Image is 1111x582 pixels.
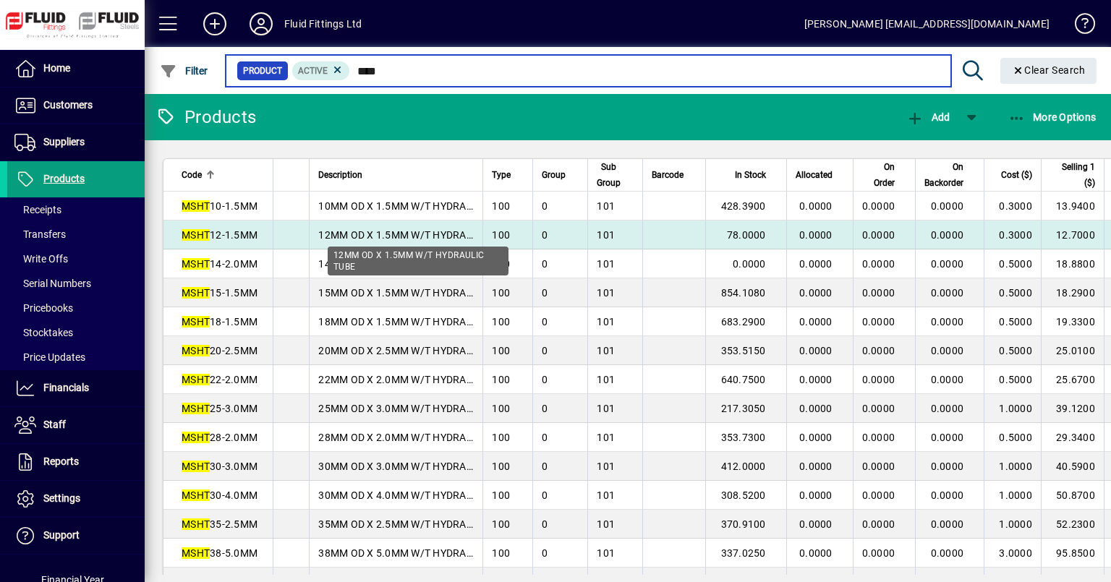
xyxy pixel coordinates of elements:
span: 101 [597,461,615,472]
span: 0.0000 [862,489,895,501]
span: 370.9100 [721,518,766,530]
span: 100 [492,345,510,356]
td: 29.3400 [1041,423,1104,452]
span: 0.0000 [931,258,964,270]
span: On Backorder [924,159,963,191]
em: MSHT [182,200,210,212]
span: 0 [542,258,548,270]
span: 15-1.5MM [182,287,257,299]
span: 30MM OD X 3.0MM W/T HYDRAULIC TUBE [318,461,516,472]
button: Add [903,104,953,130]
span: In Stock [735,167,766,183]
div: [PERSON_NAME] [EMAIL_ADDRESS][DOMAIN_NAME] [804,12,1050,35]
span: Clear Search [1012,64,1086,76]
span: Suppliers [43,136,85,147]
span: 101 [597,489,615,501]
em: MSHT [182,518,210,530]
span: 22-2.0MM [182,374,257,385]
span: 337.0250 [721,547,766,559]
span: 101 [597,345,615,356]
a: Financials [7,370,145,406]
td: 0.5000 [984,365,1041,394]
td: 1.0000 [984,510,1041,539]
a: Staff [7,407,145,443]
span: 30-4.0MM [182,489,257,501]
span: On Order [862,159,895,191]
span: Allocated [796,167,833,183]
span: Write Offs [14,253,68,265]
div: Description [318,167,474,183]
span: Settings [43,492,80,504]
div: Group [542,167,579,183]
span: Cost ($) [1001,167,1032,183]
span: 0 [542,547,548,559]
span: 101 [597,432,615,443]
div: In Stock [715,167,778,183]
span: Receipts [14,204,61,215]
span: Group [542,167,566,183]
td: 40.5900 [1041,452,1104,481]
button: Add [192,11,238,37]
em: MSHT [182,547,210,559]
span: 0.0000 [931,403,964,414]
span: 0.0000 [931,547,964,559]
td: 0.5000 [984,423,1041,452]
span: 308.5200 [721,489,766,501]
div: On Order [862,159,908,191]
a: Knowledge Base [1064,3,1093,50]
a: Support [7,518,145,554]
a: Settings [7,481,145,517]
div: On Backorder [924,159,976,191]
span: Financials [43,382,89,393]
button: More Options [1005,104,1100,130]
span: 30MM OD X 4.0MM W/T HYDRAULIC TUBE [318,489,516,501]
span: 14-2.0MM [182,258,257,270]
span: 0.0000 [862,403,895,414]
span: 101 [597,403,615,414]
span: 217.3050 [721,403,766,414]
td: 0.3000 [984,221,1041,249]
td: 3.0000 [984,539,1041,568]
span: 101 [597,200,615,212]
span: 0.0000 [799,200,833,212]
span: 0.0000 [799,229,833,241]
span: 25MM OD X 3.0MM W/T HYDRAULIC TUBE [318,403,516,414]
a: Pricebooks [7,296,145,320]
em: MSHT [182,258,210,270]
em: MSHT [182,489,210,501]
span: 854.1080 [721,287,766,299]
td: 52.2300 [1041,510,1104,539]
span: 353.7300 [721,432,766,443]
a: Customers [7,87,145,124]
span: 12MM OD X 1.5MM W/T HYDRAULIC TUBE [318,229,516,241]
span: 10MM OD X 1.5MM W/T HYDRAULIC TUBE [318,200,516,212]
span: 20MM OD X 2.5MM W/T HYDRAULIC TUBE [318,345,516,356]
span: 0.0000 [931,489,964,501]
span: 14MM OD X 2.0MM W/T HYDRAULIC TUBE [318,258,516,270]
span: 35-2.5MM [182,518,257,530]
span: 0.0000 [799,287,833,299]
span: 428.3900 [721,200,766,212]
span: 0.0000 [733,258,766,270]
span: Add [906,111,950,123]
span: Active [298,66,328,76]
span: 0.0000 [862,345,895,356]
span: 25-3.0MM [182,403,257,414]
span: 35MM OD X 2.5MM W/T HYDRAULIC TUBE [318,518,516,530]
span: 0.0000 [862,432,895,443]
div: Code [182,167,264,183]
span: 0.0000 [931,229,964,241]
span: Staff [43,419,66,430]
span: 38MM OD X 5.0MM W/T HYDRAULIC TUBE [318,547,516,559]
span: 0.0000 [799,547,833,559]
td: 0.3000 [984,192,1041,221]
span: More Options [1008,111,1097,123]
td: 1.0000 [984,394,1041,423]
td: 50.8700 [1041,481,1104,510]
span: 0.0000 [862,200,895,212]
span: 100 [492,489,510,501]
span: 0 [542,200,548,212]
div: Type [492,167,524,183]
span: Product [243,64,282,78]
span: 0.0000 [799,258,833,270]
